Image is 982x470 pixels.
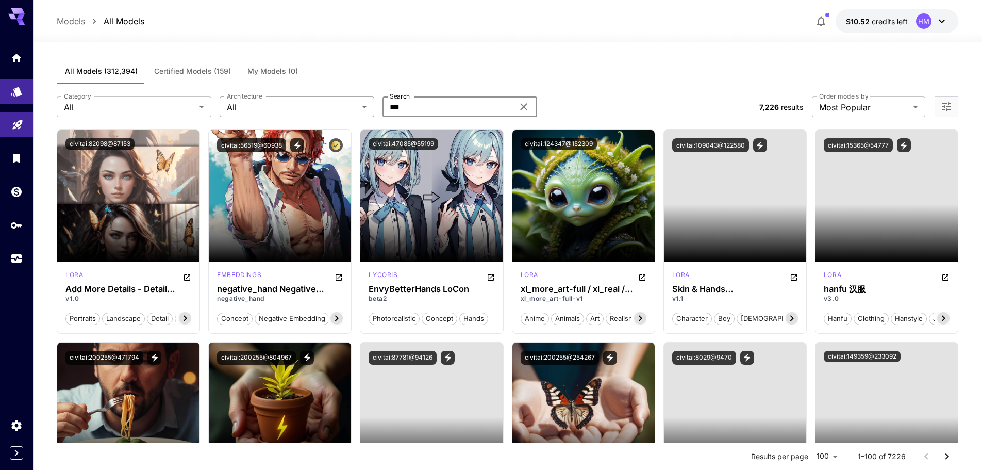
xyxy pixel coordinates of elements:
p: lora [65,270,83,280]
button: civitai:200255@254267 [521,351,599,365]
div: Add More Details - Detail Enhancer / Tweaker (细节调整) LoRA [65,284,191,294]
span: hanstyle [891,314,926,324]
a: Models [57,15,85,27]
p: xl_more_art-full-v1 [521,294,646,303]
button: negative embedding [255,312,329,325]
span: 7,226 [759,103,779,111]
button: View trigger words [740,351,754,365]
span: art [587,314,603,324]
a: All Models [104,15,144,27]
div: API Keys [10,219,23,232]
div: Expand sidebar [10,446,23,460]
div: SDXL 1.0 [521,270,538,283]
span: hands [460,314,488,324]
div: SD 1.5 [369,270,397,283]
p: lora [824,270,841,280]
button: civitai:200255@471794 [65,351,143,365]
label: Architecture [227,92,262,101]
span: Certified Models (159) [154,67,231,76]
span: boy [714,314,734,324]
div: Wallet [10,185,23,198]
button: civitai:200255@804967 [217,351,296,365]
h3: xl_more_art-full / xl_real / Enhancer [521,284,646,294]
p: negative_hand [217,294,343,303]
button: View trigger words [147,351,161,365]
button: hanstyle [891,312,927,325]
button: anime [521,312,549,325]
span: anime [521,314,548,324]
h3: negative_hand Negative Embedding [217,284,343,294]
div: Home [10,52,23,64]
button: Open in CivitAI [638,270,646,283]
button: hanfu [824,312,852,325]
span: animals [552,314,584,324]
button: civitai:47085@55199 [369,138,438,150]
button: Go to next page [937,446,957,467]
p: v1.1 [672,294,798,303]
p: v3.0 [824,294,950,303]
span: detail [147,314,172,324]
p: lora [672,270,690,280]
span: photorealistic [369,314,419,324]
span: All [64,101,195,114]
p: embeddings [217,270,261,280]
button: civitai:124347@152309 [521,138,597,150]
button: civitai:109043@122580 [672,138,749,152]
div: SD 1.5 [824,270,841,283]
h3: hanfu 汉服 [824,284,950,294]
label: Order models by [819,92,868,101]
button: tool [175,312,196,325]
button: landscape [102,312,145,325]
span: $10.52 [846,17,872,26]
div: 100 [812,449,841,464]
div: Usage [10,252,23,265]
button: concept [422,312,457,325]
div: Library [10,152,23,165]
span: credits left [872,17,908,26]
span: [DEMOGRAPHIC_DATA] [737,314,819,324]
span: hanfu [824,314,851,324]
div: HM [916,13,931,29]
h3: Add More Details - Detail Enhancer / Tweaker (细节调整) [PERSON_NAME] [65,284,191,294]
button: View trigger words [290,138,304,152]
button: jinstyle [929,312,961,325]
h3: Skin & Hands ([DEMOGRAPHIC_DATA]/[DEMOGRAPHIC_DATA]) from Polyhedron [672,284,798,294]
button: photorealistic [369,312,420,325]
p: Results per page [751,451,808,462]
span: landscape [103,314,144,324]
p: 1–100 of 7226 [858,451,906,462]
p: v1.0 [65,294,191,303]
button: character [672,312,712,325]
span: jinstyle [929,314,961,324]
button: Open in CivitAI [487,270,495,283]
label: Search [390,92,410,101]
button: concept [217,312,253,325]
button: civitai:82098@87153 [65,138,135,150]
button: animals [551,312,584,325]
div: SD 1.5 [217,270,261,283]
p: lora [521,270,538,280]
div: Settings [10,419,23,432]
div: SD 1.5 [65,270,83,283]
button: Open more filters [940,101,953,114]
button: View trigger words [897,138,911,152]
span: concept [218,314,252,324]
button: Open in CivitAI [335,270,343,283]
button: civitai:149359@233092 [824,351,901,362]
span: character [673,314,711,324]
span: concept [422,314,457,324]
button: View trigger words [300,351,314,365]
div: Models [10,82,23,95]
span: All [227,101,358,114]
span: portraits [66,314,99,324]
button: civitai:15365@54777 [824,138,893,152]
span: results [781,103,803,111]
button: detail [147,312,173,325]
h3: EnvyBetterHands LoCon [369,284,494,294]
